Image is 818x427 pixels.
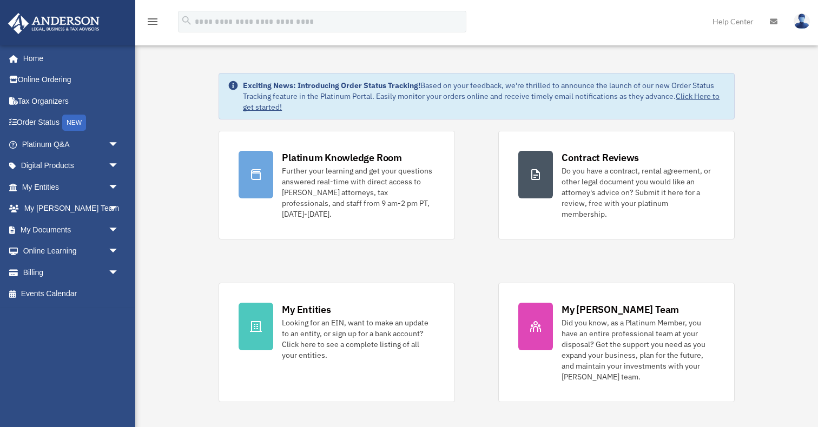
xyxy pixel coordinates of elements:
[8,48,130,69] a: Home
[498,131,735,239] a: Contract Reviews Do you have a contract, rental agreement, or other legal document you would like...
[243,81,420,90] strong: Exciting News: Introducing Order Status Tracking!
[219,283,455,402] a: My Entities Looking for an EIN, want to make an update to an entity, or sign up for a bank accoun...
[146,15,159,28] i: menu
[8,134,135,155] a: Platinum Q&Aarrow_drop_down
[562,151,639,164] div: Contract Reviews
[498,283,735,402] a: My [PERSON_NAME] Team Did you know, as a Platinum Member, you have an entire professional team at...
[108,262,130,284] span: arrow_drop_down
[8,176,135,198] a: My Entitiesarrow_drop_down
[146,19,159,28] a: menu
[108,219,130,241] span: arrow_drop_down
[282,165,435,219] div: Further your learning and get your questions answered real-time with direct access to [PERSON_NAM...
[243,91,720,112] a: Click Here to get started!
[243,80,725,112] div: Based on your feedback, we're thrilled to announce the launch of our new Order Status Tracking fe...
[8,90,135,112] a: Tax Organizers
[8,198,135,219] a: My [PERSON_NAME] Teamarrow_drop_down
[108,134,130,156] span: arrow_drop_down
[5,13,103,34] img: Anderson Advisors Platinum Portal
[8,262,135,283] a: Billingarrow_drop_down
[8,155,135,177] a: Digital Productsarrow_drop_down
[108,155,130,177] span: arrow_drop_down
[562,303,679,316] div: My [PERSON_NAME] Team
[562,317,715,382] div: Did you know, as a Platinum Member, you have an entire professional team at your disposal? Get th...
[62,115,86,131] div: NEW
[8,69,135,91] a: Online Ordering
[219,131,455,239] a: Platinum Knowledge Room Further your learning and get your questions answered real-time with dire...
[282,317,435,361] div: Looking for an EIN, want to make an update to an entity, or sign up for a bank account? Click her...
[108,198,130,220] span: arrow_drop_down
[8,283,135,305] a: Events Calendar
[181,15,193,26] i: search
[282,151,402,164] div: Platinum Knowledge Room
[108,241,130,263] span: arrow_drop_down
[8,219,135,241] a: My Documentsarrow_drop_down
[108,176,130,198] span: arrow_drop_down
[8,241,135,262] a: Online Learningarrow_drop_down
[794,14,810,29] img: User Pic
[562,165,715,219] div: Do you have a contract, rental agreement, or other legal document you would like an attorney's ad...
[8,112,135,134] a: Order StatusNEW
[282,303,331,316] div: My Entities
